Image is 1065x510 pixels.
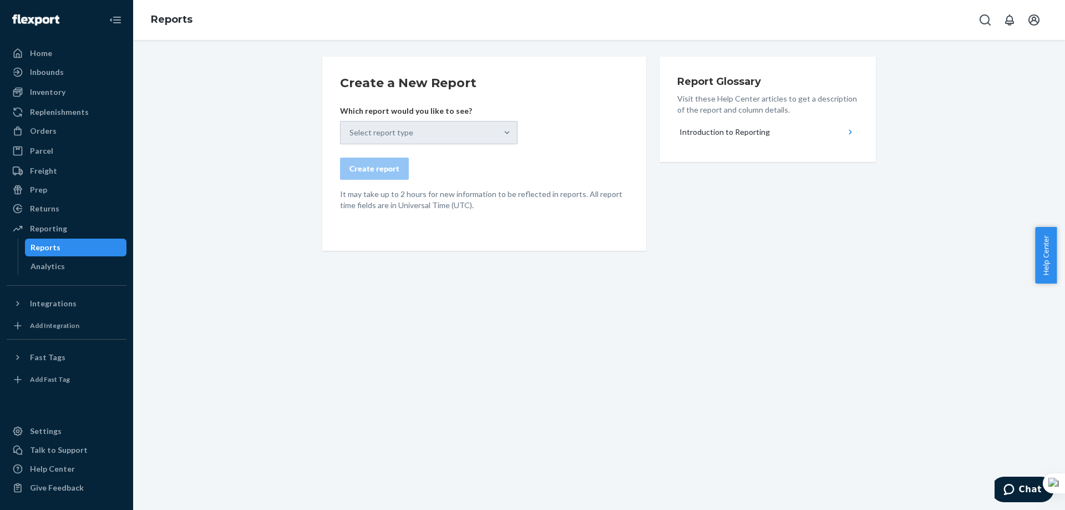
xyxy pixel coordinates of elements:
[7,63,126,81] a: Inbounds
[30,203,59,214] div: Returns
[340,158,409,180] button: Create report
[677,93,858,115] p: Visit these Help Center articles to get a description of the report and column details.
[30,184,47,195] div: Prep
[1023,9,1045,31] button: Open account menu
[7,181,126,199] a: Prep
[30,145,53,156] div: Parcel
[142,4,201,36] ol: breadcrumbs
[7,103,126,121] a: Replenishments
[104,9,126,31] button: Close Navigation
[30,321,79,330] div: Add Integration
[974,9,996,31] button: Open Search Box
[30,298,77,309] div: Integrations
[30,107,89,118] div: Replenishments
[7,83,126,101] a: Inventory
[30,482,84,493] div: Give Feedback
[151,13,192,26] a: Reports
[7,44,126,62] a: Home
[7,200,126,218] a: Returns
[998,9,1021,31] button: Open notifications
[340,105,518,117] p: Which report would you like to see?
[25,239,127,256] a: Reports
[7,422,126,440] a: Settings
[677,120,858,144] button: Introduction to Reporting
[7,220,126,238] a: Reporting
[30,352,65,363] div: Fast Tags
[7,122,126,140] a: Orders
[30,445,88,456] div: Talk to Support
[340,74,628,92] h2: Create a New Report
[31,261,65,272] div: Analytics
[31,242,60,253] div: Reports
[30,223,67,234] div: Reporting
[7,479,126,497] button: Give Feedback
[995,477,1054,504] iframe: Opens a widget where you can chat to one of our agents
[25,257,127,275] a: Analytics
[30,426,62,437] div: Settings
[1035,227,1057,284] button: Help Center
[12,14,59,26] img: Flexport logo
[30,87,65,98] div: Inventory
[7,349,126,366] button: Fast Tags
[677,74,858,89] h3: Report Glossary
[7,317,126,335] a: Add Integration
[30,67,64,78] div: Inbounds
[30,48,52,59] div: Home
[30,165,57,176] div: Freight
[30,125,57,137] div: Orders
[679,127,770,138] div: Introduction to Reporting
[7,441,126,459] button: Talk to Support
[7,460,126,478] a: Help Center
[30,463,75,474] div: Help Center
[30,375,70,384] div: Add Fast Tag
[7,371,126,388] a: Add Fast Tag
[7,162,126,180] a: Freight
[7,295,126,312] button: Integrations
[340,189,628,211] p: It may take up to 2 hours for new information to be reflected in reports. All report time fields ...
[349,163,399,174] div: Create report
[7,142,126,160] a: Parcel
